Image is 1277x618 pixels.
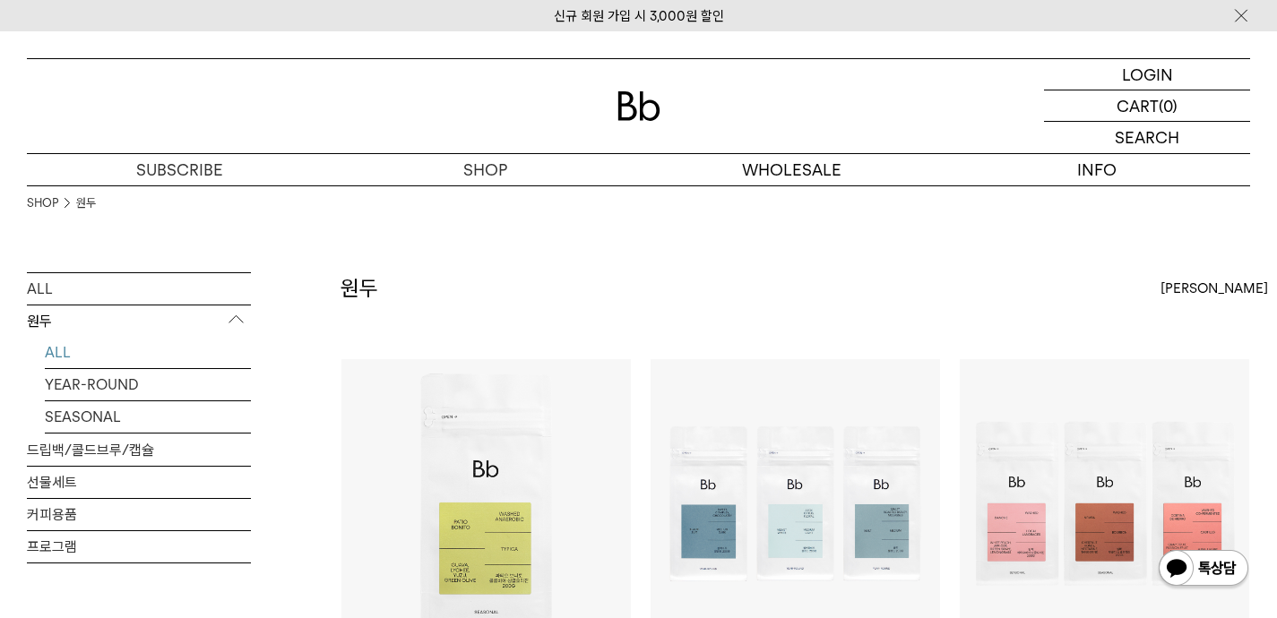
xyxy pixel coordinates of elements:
p: CART [1117,90,1159,121]
a: ALL [27,273,251,305]
a: ALL [45,337,251,368]
a: CART (0) [1044,90,1250,122]
p: 원두 [27,305,251,338]
a: YEAR-ROUND [45,369,251,400]
a: 신규 회원 가입 시 3,000원 할인 [554,8,724,24]
a: SEASONAL [45,401,251,433]
a: SHOP [27,194,58,212]
a: 선물세트 [27,467,251,498]
img: 카카오톡 채널 1:1 채팅 버튼 [1157,548,1250,591]
a: SUBSCRIBE [27,154,332,185]
span: [PERSON_NAME] [1161,278,1268,299]
h2: 원두 [341,273,378,304]
p: WHOLESALE [639,154,945,185]
a: 프로그램 [27,531,251,562]
a: LOGIN [1044,59,1250,90]
p: (0) [1159,90,1178,121]
p: SEARCH [1115,122,1179,153]
p: INFO [945,154,1250,185]
a: 원두 [76,194,96,212]
a: SHOP [332,154,638,185]
img: 로고 [617,91,660,121]
a: 드립백/콜드브루/캡슐 [27,434,251,466]
p: LOGIN [1122,59,1173,90]
a: 커피용품 [27,499,251,530]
